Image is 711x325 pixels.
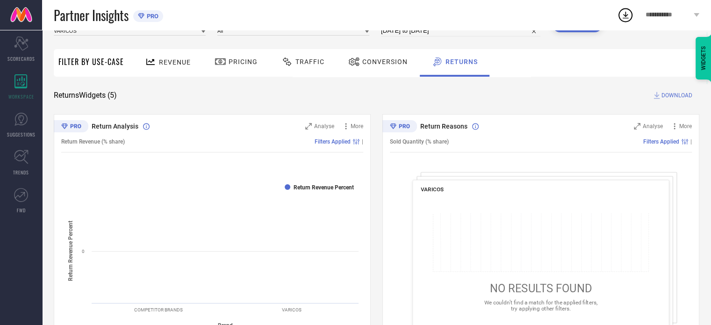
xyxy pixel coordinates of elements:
input: Select time period [381,25,540,36]
svg: Zoom [634,123,640,130]
span: Conversion [362,58,408,65]
span: FWD [17,207,26,214]
span: DOWNLOAD [661,91,692,100]
text: Return Revenue Percent [294,184,354,191]
span: More [679,123,692,130]
span: Returns Widgets ( 5 ) [54,91,117,100]
span: Returns [445,58,478,65]
span: Filters Applied [643,138,679,145]
span: Analyse [314,123,334,130]
div: Open download list [617,7,634,23]
text: COMPETITOR BRANDS [134,307,183,312]
span: Return Revenue (% share) [61,138,125,145]
span: Traffic [295,58,324,65]
svg: Zoom [305,123,312,130]
span: Return Analysis [92,123,138,130]
span: We couldn’t find a match for the applied filters, try applying other filters. [484,299,597,311]
span: Pricing [229,58,258,65]
span: SUGGESTIONS [7,131,36,138]
span: Revenue [159,58,191,66]
span: NO RESULTS FOUND [490,282,592,295]
span: Partner Insights [54,6,129,25]
div: Premium [54,120,88,134]
span: | [690,138,692,145]
span: Analyse [643,123,663,130]
span: More [351,123,363,130]
span: PRO [144,13,158,20]
span: Sold Quantity (% share) [390,138,449,145]
span: Return Reasons [420,123,467,130]
span: Filters Applied [315,138,351,145]
text: 0 [82,249,85,254]
span: TRENDS [13,169,29,176]
span: WORKSPACE [8,93,34,100]
tspan: Return Revenue Percent [67,221,74,281]
div: Premium [382,120,417,134]
text: VARICOS [282,307,302,312]
span: | [362,138,363,145]
span: VARICOS [421,186,443,193]
span: SCORECARDS [7,55,35,62]
span: Filter By Use-Case [58,56,124,67]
